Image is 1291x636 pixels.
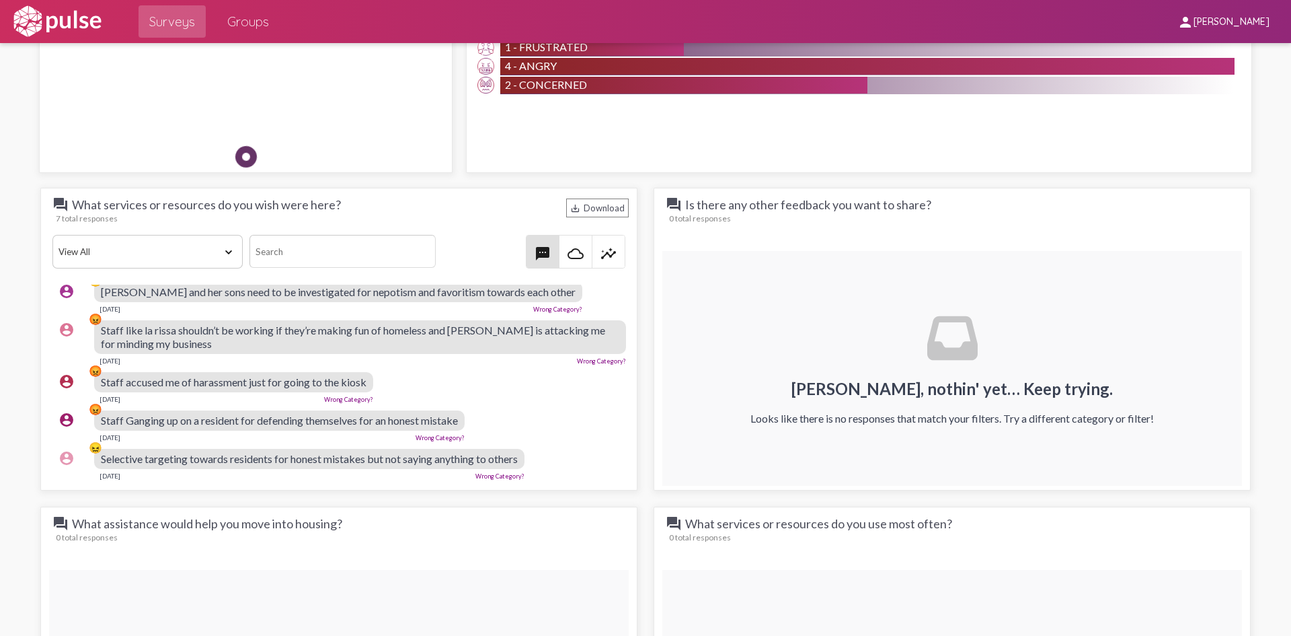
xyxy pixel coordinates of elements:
span: Groups [227,9,269,34]
span: What services or resources do you wish were here? [52,197,341,213]
div: 😡 [89,312,102,326]
img: svg+xml;base64,PHN2ZyB4bWxucz0iaHR0cDovL3d3dy53My5vcmcvMjAwMC9zdmciIHZpZXdCb3g9IjAgMCA1MTIgNTEyIj... [927,313,978,363]
h2: [PERSON_NAME], nothin' yet… Keep trying. [750,379,1154,398]
mat-icon: question_answer [52,197,69,213]
input: Search [249,235,435,268]
span: Surveys [149,9,195,34]
div: 0 total responses [56,532,629,542]
img: Frustrated [477,39,494,56]
a: Surveys [139,5,206,38]
img: Concerned [477,77,494,94]
button: [PERSON_NAME] [1167,9,1280,34]
a: Wrong Category? [577,357,626,365]
div: [DATE] [100,395,120,403]
div: 😡 [89,364,102,378]
mat-icon: account_circle [58,450,75,466]
span: 4 - Angry [505,59,557,72]
span: [PERSON_NAME] [1194,16,1269,28]
mat-icon: account_circle [58,322,75,338]
mat-icon: account_circle [58,374,75,390]
div: [DATE] [100,472,120,480]
mat-icon: Download [570,203,580,213]
div: [DATE] [100,433,120,441]
mat-icon: question_answer [52,516,69,532]
span: What services or resources do you use most often? [666,516,952,532]
mat-icon: person [1177,14,1194,30]
img: Happy [331,39,372,79]
span: [PERSON_NAME] and her sons need to be investigated for nepotism and favoritism towards each other [101,285,576,298]
mat-icon: question_answer [666,516,682,532]
span: 2 - Concerned [505,78,587,91]
div: 😡 [89,402,102,416]
div: 0 total responses [669,213,1242,223]
a: Groups [217,5,280,38]
img: white-logo.svg [11,5,104,38]
mat-icon: account_circle [58,412,75,428]
div: 0 total responses [669,532,1242,542]
mat-icon: insights [600,246,617,262]
a: Wrong Category? [324,396,373,403]
span: Selective targeting towards residents for honest mistakes but not saying anything to others [101,452,518,465]
div: 7 total responses [56,213,629,223]
mat-icon: cloud_queue [568,246,584,262]
span: Staff like la rissa shouldn’t be working if they’re making fun of homeless and [PERSON_NAME] is a... [101,324,605,350]
span: Staff Ganging up on a resident for defending themselves for an honest mistake [101,414,458,427]
mat-icon: account_circle [58,283,75,299]
span: 1 - Frustrated [505,40,588,53]
div: Looks like there is no responses that match your filters. Try a different category or filter! [750,412,1154,425]
img: Angry [477,58,494,75]
div: Download [566,199,629,217]
a: Wrong Category? [533,306,582,313]
mat-icon: textsms [535,246,551,262]
span: Staff accused me of harassment just for going to the kiosk [101,376,366,388]
a: Wrong Category? [416,434,465,441]
div: 😖 [89,441,102,454]
span: What assistance would help you move into housing? [52,516,342,532]
div: [DATE] [100,305,120,313]
mat-icon: question_answer [666,197,682,213]
div: [DATE] [100,357,120,365]
span: Is there any other feedback you want to share? [666,197,931,213]
a: Wrong Category? [475,472,524,480]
